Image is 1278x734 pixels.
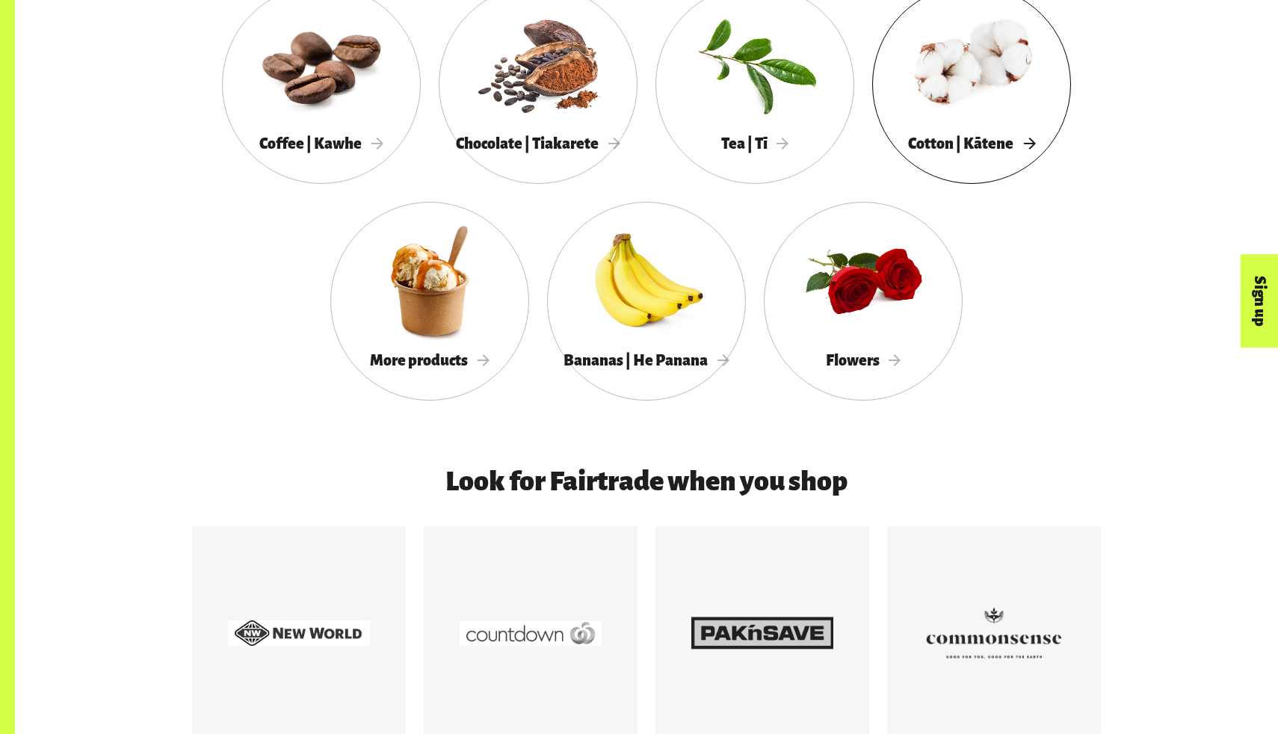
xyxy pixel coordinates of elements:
[267,466,1026,496] h3: Look for Fairtrade when you shop
[259,135,383,152] span: Coffee | Kawhe
[826,352,901,368] span: Flowers
[908,135,1035,152] span: Cotton | Kātene
[564,352,729,368] span: Bananas | He Panana
[330,202,529,401] a: More products
[764,202,963,401] a: Flowers
[370,352,490,368] span: More products
[456,135,620,152] span: Chocolate | Tiakarete
[547,202,746,401] a: Bananas | He Panana
[721,135,789,152] span: Tea | Tī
